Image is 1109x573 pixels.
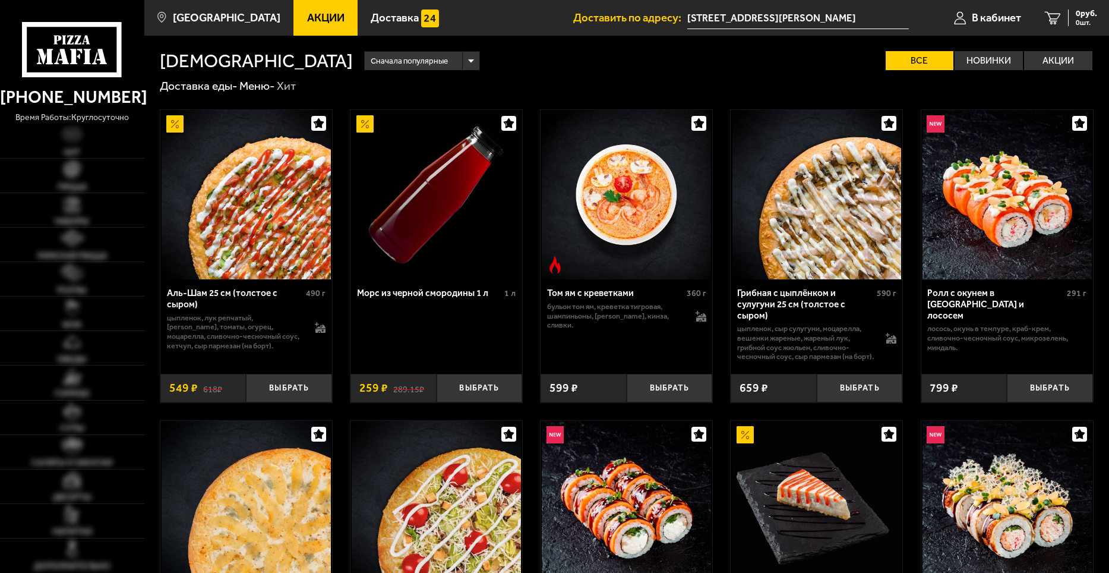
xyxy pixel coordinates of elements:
[55,217,89,225] span: Наборы
[737,324,874,361] p: цыпленок, сыр сулугуни, моцарелла, вешенки жареные, жареный лук, грибной соус Жюльен, сливочно-че...
[57,286,87,294] span: Роллы
[53,493,91,501] span: Десерты
[55,389,90,398] span: Горячее
[817,374,903,402] button: Выбрать
[922,110,1092,279] img: Ролл с окунем в темпуре и лососем
[352,110,521,279] img: Морс из черной смородины 1 л
[246,374,332,402] button: Выбрать
[1067,288,1086,298] span: 291 г
[1076,10,1097,18] span: 0 руб.
[350,110,522,279] a: АкционныйМорс из черной смородины 1 л
[740,382,768,393] span: 659 ₽
[359,382,388,393] span: 259 ₽
[627,374,713,402] button: Выбрать
[687,288,706,298] span: 360 г
[173,12,280,24] span: [GEOGRAPHIC_DATA]
[927,288,1064,321] div: Ролл с окунем в [GEOGRAPHIC_DATA] и лососем
[306,288,326,298] span: 490 г
[927,324,1086,352] p: лосось, окунь в темпуре, краб-крем, сливочно-чесночный соус, микрозелень, миндаль.
[162,110,331,279] img: Аль-Шам 25 см (толстое с сыром)
[886,51,954,70] label: Все
[356,115,374,133] img: Акционный
[541,110,712,279] a: Острое блюдоТом ям с креветками
[732,110,902,279] img: Грибная с цыплёнком и сулугуни 25 см (толстое с сыром)
[921,110,1093,279] a: НовинкаРолл с окунем в темпуре и лососем
[160,79,238,93] a: Доставка еды-
[277,78,296,93] div: Хит
[167,288,304,310] div: Аль-Шам 25 см (толстое с сыром)
[546,256,564,273] img: Острое блюдо
[203,382,222,393] s: 618 ₽
[737,288,874,321] div: Грибная с цыплёнком и сулугуни 25 см (толстое с сыром)
[737,426,754,443] img: Акционный
[930,382,958,393] span: 799 ₽
[160,110,332,279] a: АкционныйАль-Шам 25 см (толстое с сыром)
[34,562,110,570] span: Дополнительно
[371,50,448,72] span: Сначала популярные
[1007,374,1093,402] button: Выбрать
[52,527,92,536] span: Напитки
[927,115,944,133] img: Новинка
[731,110,902,279] a: Грибная с цыплёнком и сулугуни 25 см (толстое с сыром)
[37,251,107,260] span: Римская пицца
[62,320,82,329] span: WOK
[573,12,687,24] span: Доставить по адресу:
[955,51,1023,70] label: Новинки
[393,382,424,393] s: 289.15 ₽
[927,426,944,443] img: Новинка
[972,12,1021,24] span: В кабинет
[546,426,564,443] img: Новинка
[547,302,684,330] p: бульон том ям, креветка тигровая, шампиньоны, [PERSON_NAME], кинза, сливки.
[60,424,84,432] span: Супы
[357,288,502,299] div: Морс из черной смородины 1 л
[166,115,184,133] img: Акционный
[371,12,419,24] span: Доставка
[421,10,438,27] img: 15daf4d41897b9f0e9f617042186c801.svg
[167,313,304,350] p: цыпленок, лук репчатый, [PERSON_NAME], томаты, огурец, моцарелла, сливочно-чесночный соус, кетчуп...
[239,79,275,93] a: Меню-
[687,7,909,29] input: Ваш адрес доставки
[687,7,909,29] span: улица Антонова-Овсеенко, 17, подъезд 5
[504,288,516,298] span: 1 л
[1076,19,1097,26] span: 0 шт.
[31,458,112,467] span: Салаты и закуски
[1024,51,1092,70] label: Акции
[542,110,711,279] img: Том ям с креветками
[57,355,87,363] span: Обеды
[547,288,684,299] div: Том ям с креветками
[307,12,345,24] span: Акции
[64,148,80,156] span: Хит
[169,382,198,393] span: 549 ₽
[58,182,87,191] span: Пицца
[549,382,578,393] span: 599 ₽
[877,288,896,298] span: 590 г
[437,374,523,402] button: Выбрать
[160,52,353,70] h1: [DEMOGRAPHIC_DATA]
